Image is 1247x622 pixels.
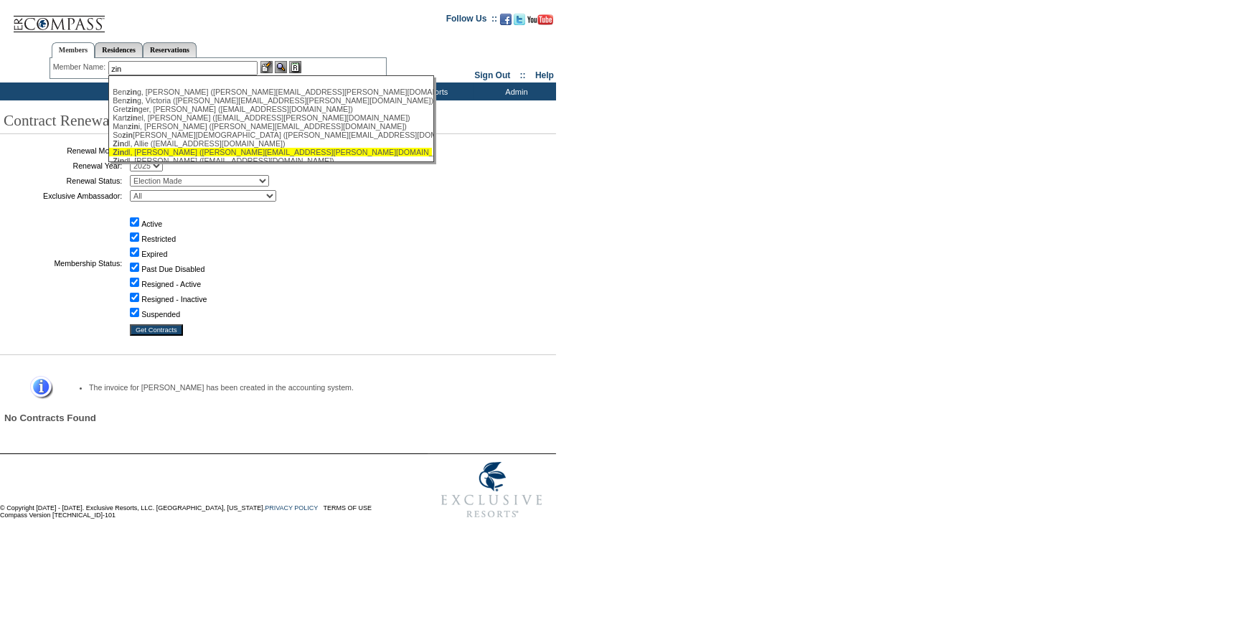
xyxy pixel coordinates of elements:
[122,131,133,139] span: zin
[474,83,556,100] td: Admin
[275,61,287,73] img: View
[113,156,124,165] span: Zin
[113,139,428,148] div: dl, Allie ([EMAIL_ADDRESS][DOMAIN_NAME])
[260,61,273,73] img: b_edit.gif
[113,148,428,156] div: dl, [PERSON_NAME] ([PERSON_NAME][EMAIL_ADDRESS][PERSON_NAME][DOMAIN_NAME])
[141,250,167,258] label: Expired
[428,454,556,526] img: Exclusive Resorts
[12,4,105,33] img: Compass Home
[21,376,53,400] img: Information Message
[113,156,428,165] div: dl, [PERSON_NAME] ([EMAIL_ADDRESS][DOMAIN_NAME])
[4,175,122,187] td: Renewal Status:
[500,18,512,27] a: Become our fan on Facebook
[113,88,428,96] div: Ben g, [PERSON_NAME] ([PERSON_NAME][EMAIL_ADDRESS][PERSON_NAME][DOMAIN_NAME])
[324,504,372,512] a: TERMS OF USE
[113,96,428,105] div: Ben g, Victoria ([PERSON_NAME][EMAIL_ADDRESS][PERSON_NAME][DOMAIN_NAME])
[4,205,122,321] td: Membership Status:
[141,220,162,228] label: Active
[52,42,95,58] a: Members
[474,70,510,80] a: Sign Out
[141,265,204,273] label: Past Due Disabled
[126,88,137,96] span: zin
[95,42,143,57] a: Residences
[289,61,301,73] img: Reservations
[520,70,526,80] span: ::
[527,14,553,25] img: Subscribe to our YouTube Channel
[143,42,197,57] a: Reservations
[4,160,122,171] td: Renewal Year:
[128,105,138,113] span: zin
[527,18,553,27] a: Subscribe to our YouTube Channel
[113,139,124,148] span: Zin
[4,145,122,156] td: Renewal Month:
[141,235,176,243] label: Restricted
[514,14,525,25] img: Follow us on Twitter
[265,504,318,512] a: PRIVACY POLICY
[113,122,428,131] div: Man i, [PERSON_NAME] ([PERSON_NAME][EMAIL_ADDRESS][DOMAIN_NAME])
[141,310,180,319] label: Suspended
[113,105,428,113] div: Gret ger, [PERSON_NAME] ([EMAIL_ADDRESS][DOMAIN_NAME])
[127,113,138,122] span: zin
[4,190,122,202] td: Exclusive Ambassador:
[514,18,525,27] a: Follow us on Twitter
[128,122,138,131] span: zin
[113,113,428,122] div: Kart el, [PERSON_NAME] ([EMAIL_ADDRESS][PERSON_NAME][DOMAIN_NAME])
[500,14,512,25] img: Become our fan on Facebook
[113,131,428,139] div: So [PERSON_NAME][DEMOGRAPHIC_DATA] ([PERSON_NAME][EMAIL_ADDRESS][DOMAIN_NAME])
[141,295,207,303] label: Resigned - Inactive
[4,413,96,423] span: No Contracts Found
[141,280,201,288] label: Resigned - Active
[535,70,554,80] a: Help
[89,383,530,392] li: The invoice for [PERSON_NAME] has been created in the accounting system.
[446,12,497,29] td: Follow Us ::
[130,324,183,336] input: Get Contracts
[113,148,124,156] span: Zin
[126,96,137,105] span: zin
[53,61,108,73] div: Member Name:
